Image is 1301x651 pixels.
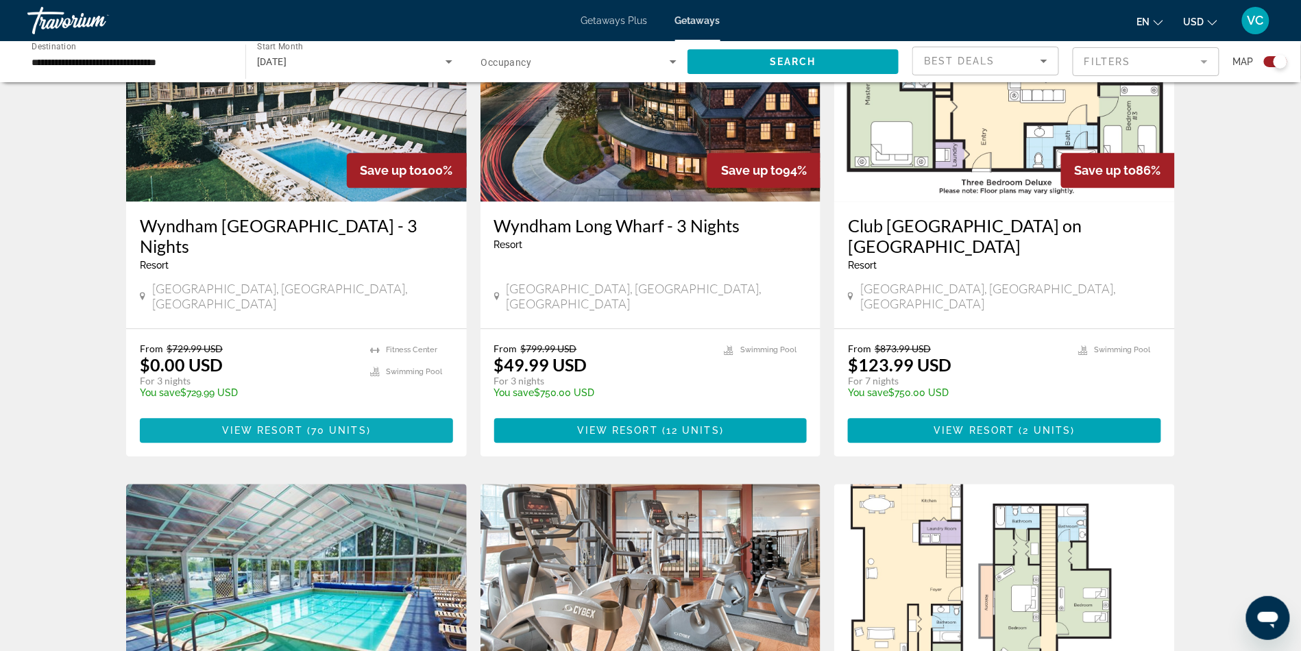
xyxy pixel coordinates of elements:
[140,343,163,354] span: From
[140,387,180,398] span: You save
[32,42,76,51] span: Destination
[1073,47,1219,77] button: Filter
[1248,14,1264,27] span: VC
[1015,425,1075,436] span: ( )
[1023,425,1071,436] span: 2 units
[666,425,720,436] span: 12 units
[222,425,303,436] span: View Resort
[494,418,807,443] button: View Resort(12 units)
[494,387,535,398] span: You save
[675,15,720,26] a: Getaways
[507,281,807,311] span: [GEOGRAPHIC_DATA], [GEOGRAPHIC_DATA], [GEOGRAPHIC_DATA]
[361,163,422,177] span: Save up to
[140,354,223,375] p: $0.00 USD
[1246,596,1290,640] iframe: Button to launch messaging window
[347,153,467,188] div: 100%
[311,425,367,436] span: 70 units
[924,53,1047,69] mat-select: Sort by
[924,56,995,66] span: Best Deals
[848,260,877,271] span: Resort
[140,387,356,398] p: $729.99 USD
[140,375,356,387] p: For 3 nights
[1137,12,1163,32] button: Change language
[875,343,931,354] span: $873.99 USD
[740,345,797,354] span: Swimming Pool
[934,425,1015,436] span: View Resort
[140,260,169,271] span: Resort
[688,49,899,74] button: Search
[494,343,518,354] span: From
[658,425,724,436] span: ( )
[848,387,1065,398] p: $750.00 USD
[494,375,711,387] p: For 3 nights
[1137,16,1150,27] span: en
[1238,6,1274,35] button: User Menu
[494,354,587,375] p: $49.99 USD
[494,387,711,398] p: $750.00 USD
[848,215,1161,256] a: Club [GEOGRAPHIC_DATA] on [GEOGRAPHIC_DATA]
[1061,153,1175,188] div: 86%
[27,3,165,38] a: Travorium
[1233,52,1254,71] span: Map
[581,15,648,26] a: Getaways Plus
[257,42,303,52] span: Start Month
[140,215,453,256] a: Wyndham [GEOGRAPHIC_DATA] - 3 Nights
[257,56,287,67] span: [DATE]
[848,387,888,398] span: You save
[387,367,443,376] span: Swimming Pool
[1184,16,1204,27] span: USD
[770,56,816,67] span: Search
[848,343,871,354] span: From
[303,425,371,436] span: ( )
[707,153,820,188] div: 94%
[1075,163,1136,177] span: Save up to
[152,281,453,311] span: [GEOGRAPHIC_DATA], [GEOGRAPHIC_DATA], [GEOGRAPHIC_DATA]
[848,354,951,375] p: $123.99 USD
[140,418,453,443] button: View Resort(70 units)
[848,418,1161,443] button: View Resort(2 units)
[494,215,807,236] a: Wyndham Long Wharf - 3 Nights
[387,345,438,354] span: Fitness Center
[481,57,532,68] span: Occupancy
[167,343,223,354] span: $729.99 USD
[1095,345,1151,354] span: Swimming Pool
[577,425,658,436] span: View Resort
[721,163,783,177] span: Save up to
[521,343,577,354] span: $799.99 USD
[1184,12,1217,32] button: Change currency
[860,281,1161,311] span: [GEOGRAPHIC_DATA], [GEOGRAPHIC_DATA], [GEOGRAPHIC_DATA]
[494,239,523,250] span: Resort
[848,375,1065,387] p: For 7 nights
